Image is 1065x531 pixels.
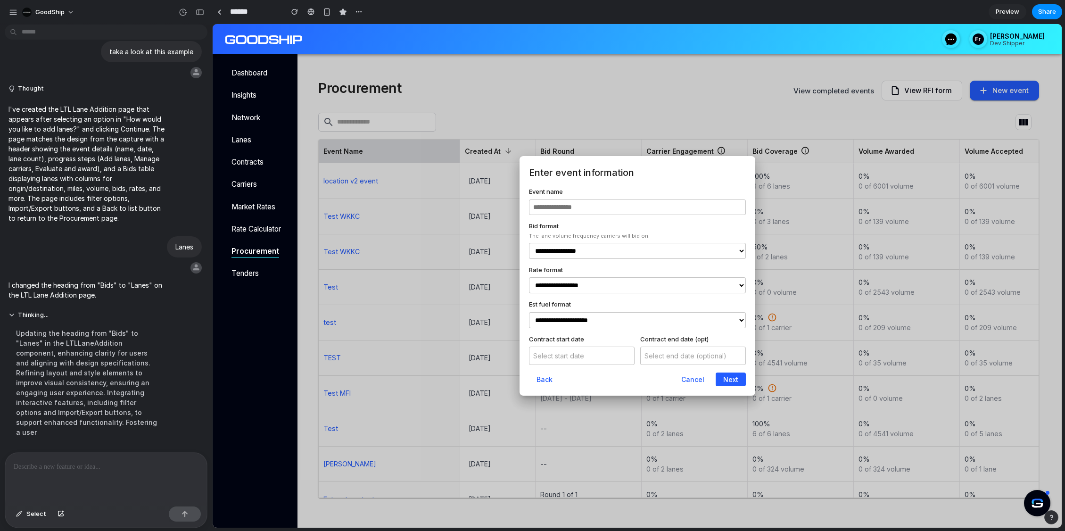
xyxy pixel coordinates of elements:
[316,141,533,156] h2: Enter event information
[428,311,533,320] label: Contract end date (opt)
[4,172,81,194] div: Market Rates
[4,83,81,105] div: Network
[316,198,533,207] label: Bid format
[4,194,81,216] div: Rate Calculator
[4,60,81,82] div: Insights
[316,208,533,216] p: The lane volume frequency carriers will bid on.
[8,323,166,443] div: Updating the heading from "Bids" to "Lanes" in the LTLLaneAddition component, enhancing clarity f...
[19,199,73,210] p: Rate Calculator
[4,105,81,127] div: Lanes
[109,47,193,57] p: take a look at this example
[19,43,73,54] p: Dashboard
[4,216,81,238] div: Procurement
[996,7,1019,17] span: Preview
[1038,7,1056,17] span: Share
[316,276,533,285] label: Est fuel format
[4,38,81,60] div: Dashboard
[316,163,533,173] label: Event name
[316,311,422,320] label: Contract start date
[316,348,347,362] button: Back
[11,506,51,522] button: Select
[777,16,812,23] span: Dev Shipper
[19,155,73,166] p: Carriers
[428,323,533,341] div: Select end date (optional)
[989,4,1026,19] a: Preview
[18,5,79,20] button: GoodShip
[19,66,73,76] p: Insights
[316,323,422,341] div: Select start date
[26,509,46,519] span: Select
[461,348,499,362] button: Cancel
[19,88,73,99] p: Network
[503,348,533,362] button: Next
[316,241,533,251] label: Rate format
[4,127,81,149] div: Contracts
[4,238,81,260] div: Tenders
[8,104,166,223] p: I've created the LTL Lane Addition page that appears after selecting an option in "How would you ...
[8,280,166,300] p: I changed the heading from "Bids" to "Lanes" on the LTL Lane Addition page.
[762,11,769,19] p: Fr
[19,244,73,255] p: Tenders
[19,222,73,232] p: Procurement
[175,242,193,252] p: Lanes
[1032,4,1062,19] button: Share
[8,11,122,26] img: goodship
[35,8,65,17] span: GoodShip
[777,7,832,17] p: [PERSON_NAME]
[19,177,73,188] p: Market Rates
[4,149,81,171] div: Carriers
[19,110,73,121] p: Lanes
[19,133,73,143] p: Contracts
